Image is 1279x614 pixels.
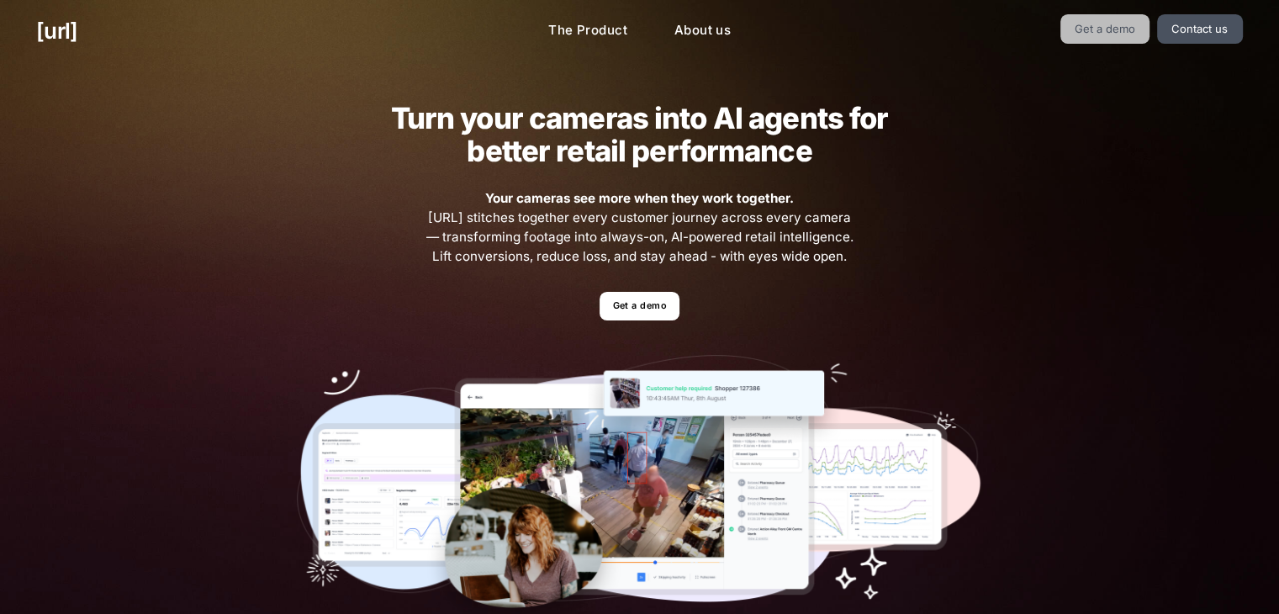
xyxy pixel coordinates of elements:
a: Get a demo [1060,14,1150,44]
span: [URL] stitches together every customer journey across every camera — transforming footage into al... [424,189,856,266]
a: [URL] [36,14,77,47]
a: Contact us [1157,14,1243,44]
a: Get a demo [600,292,679,321]
strong: Your cameras see more when they work together. [485,190,794,206]
a: About us [661,14,744,47]
a: The Product [535,14,641,47]
h2: Turn your cameras into AI agents for better retail performance [364,102,914,167]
